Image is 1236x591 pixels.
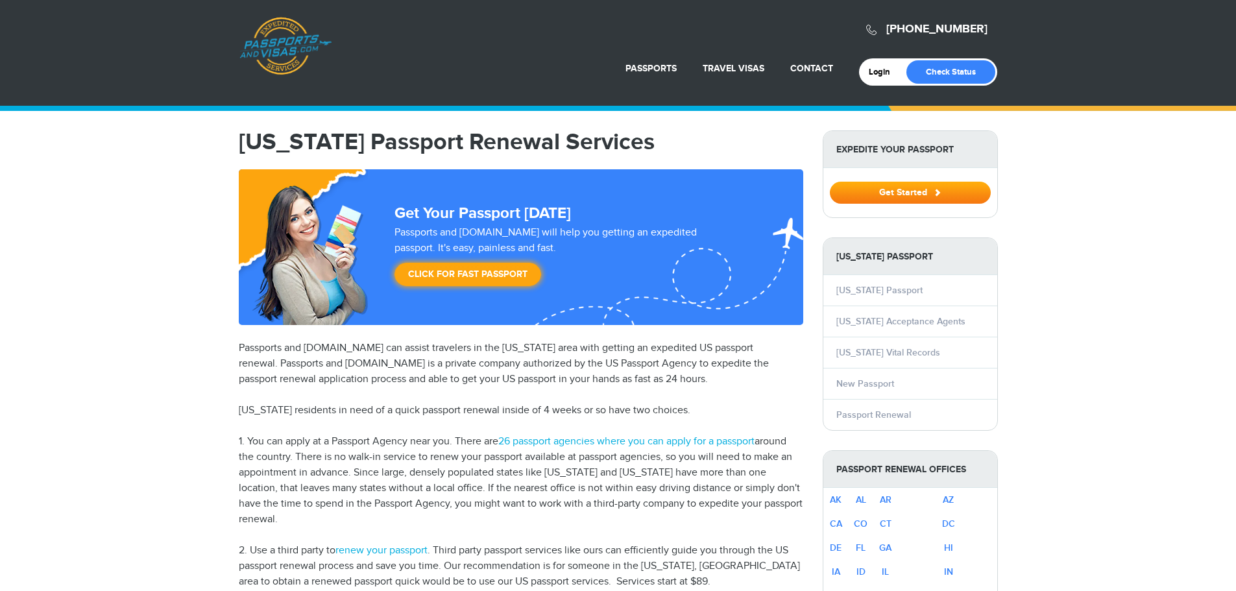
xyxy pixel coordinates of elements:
a: Login [869,67,899,77]
a: Travel Visas [703,63,764,74]
a: Passport Renewal [836,409,911,420]
a: CO [854,518,867,529]
p: 2. Use a third party to . Third party passport services like ours can efficiently guide you throu... [239,543,803,590]
a: [US_STATE] Vital Records [836,347,940,358]
a: 26 passport agencies where you can apply for a passport [498,435,755,448]
a: renew your passport [335,544,428,557]
a: CA [830,518,842,529]
p: Passports and [DOMAIN_NAME] can assist travelers in the [US_STATE] area with getting an expedited... [239,341,803,387]
strong: Get Your Passport [DATE] [394,204,571,223]
a: ID [856,566,866,577]
h1: [US_STATE] Passport Renewal Services [239,130,803,154]
a: GA [879,542,891,553]
a: AL [856,494,866,505]
a: IN [944,566,953,577]
a: IA [832,566,840,577]
a: [US_STATE] Acceptance Agents [836,316,965,327]
a: [PHONE_NUMBER] [886,22,988,36]
a: Get Started [830,187,991,197]
a: [US_STATE] Passport [836,285,923,296]
a: CT [880,518,891,529]
a: HI [944,542,953,553]
a: IL [882,566,889,577]
a: Passports & [DOMAIN_NAME] [239,17,332,75]
a: AZ [943,494,954,505]
button: Get Started [830,182,991,204]
p: 1. You can apply at a Passport Agency near you. There are around the country. There is no walk-in... [239,434,803,527]
div: Passports and [DOMAIN_NAME] will help you getting an expedited passport. It's easy, painless and ... [389,225,744,293]
a: AK [830,494,842,505]
strong: [US_STATE] Passport [823,238,997,275]
a: DE [830,542,842,553]
a: AR [880,494,891,505]
p: [US_STATE] residents in need of a quick passport renewal inside of 4 weeks or so have two choices. [239,403,803,418]
a: FL [856,542,866,553]
strong: Expedite Your Passport [823,131,997,168]
strong: Passport Renewal Offices [823,451,997,488]
a: Contact [790,63,833,74]
a: Click for Fast Passport [394,263,541,286]
a: New Passport [836,378,894,389]
a: Passports [625,63,677,74]
a: Check Status [906,60,995,84]
a: DC [942,518,955,529]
